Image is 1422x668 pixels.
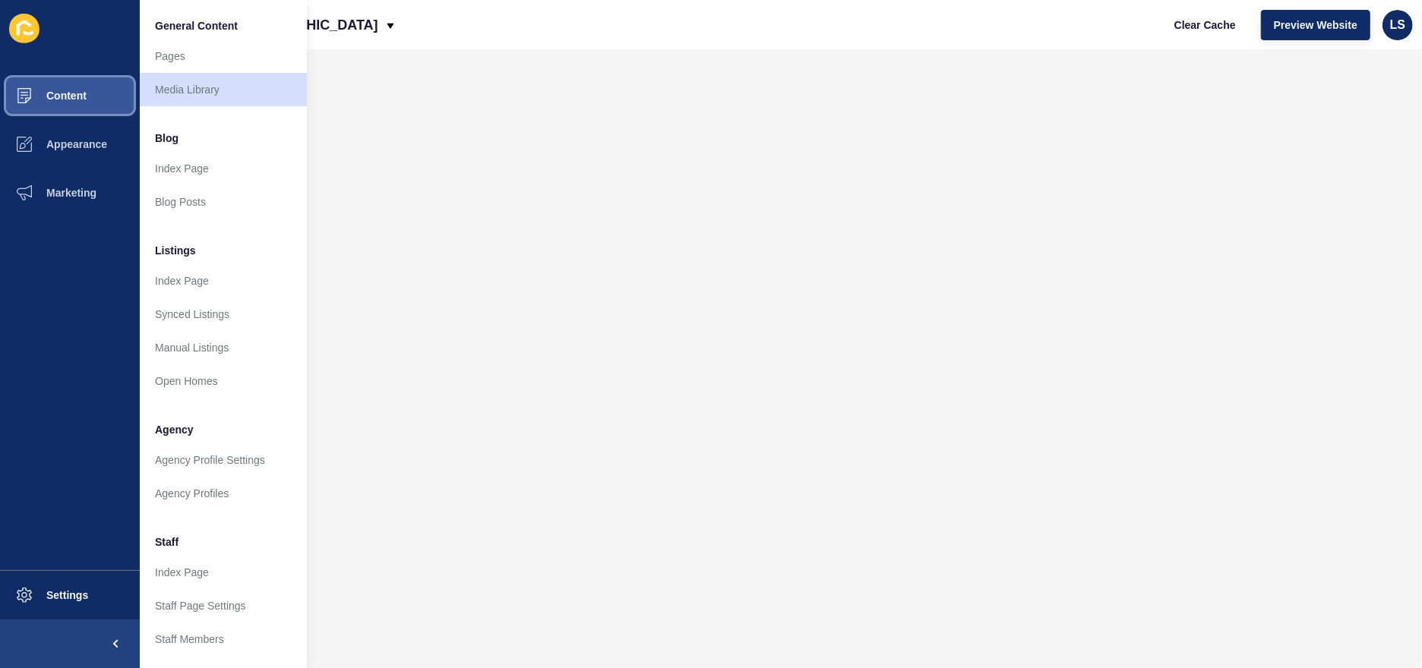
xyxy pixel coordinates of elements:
[155,422,194,437] span: Agency
[1390,17,1405,33] span: LS
[1174,17,1236,33] span: Clear Cache
[140,185,307,219] a: Blog Posts
[140,477,307,510] a: Agency Profiles
[155,534,179,550] span: Staff
[140,73,307,106] a: Media Library
[140,298,307,331] a: Synced Listings
[1161,10,1249,40] button: Clear Cache
[140,264,307,298] a: Index Page
[1274,17,1357,33] span: Preview Website
[140,622,307,656] a: Staff Members
[140,39,307,73] a: Pages
[140,556,307,589] a: Index Page
[155,18,238,33] span: General Content
[140,364,307,398] a: Open Homes
[140,152,307,185] a: Index Page
[140,589,307,622] a: Staff Page Settings
[155,131,179,146] span: Blog
[1261,10,1370,40] button: Preview Website
[140,331,307,364] a: Manual Listings
[155,243,196,258] span: Listings
[140,443,307,477] a: Agency Profile Settings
